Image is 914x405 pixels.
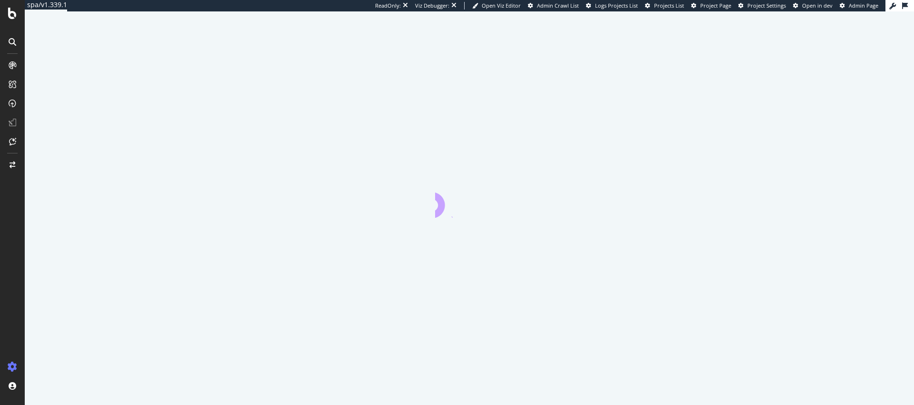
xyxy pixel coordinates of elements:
span: Projects List [654,2,684,9]
span: Open in dev [802,2,833,9]
span: Admin Crawl List [537,2,579,9]
a: Project Page [691,2,731,10]
a: Projects List [645,2,684,10]
a: Logs Projects List [586,2,638,10]
a: Open in dev [793,2,833,10]
span: Project Settings [747,2,786,9]
a: Admin Page [840,2,878,10]
span: Logs Projects List [595,2,638,9]
a: Admin Crawl List [528,2,579,10]
div: ReadOnly: [375,2,401,10]
a: Open Viz Editor [472,2,521,10]
div: animation [435,183,504,218]
a: Project Settings [738,2,786,10]
span: Project Page [700,2,731,9]
span: Admin Page [849,2,878,9]
span: Open Viz Editor [482,2,521,9]
div: Viz Debugger: [415,2,449,10]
